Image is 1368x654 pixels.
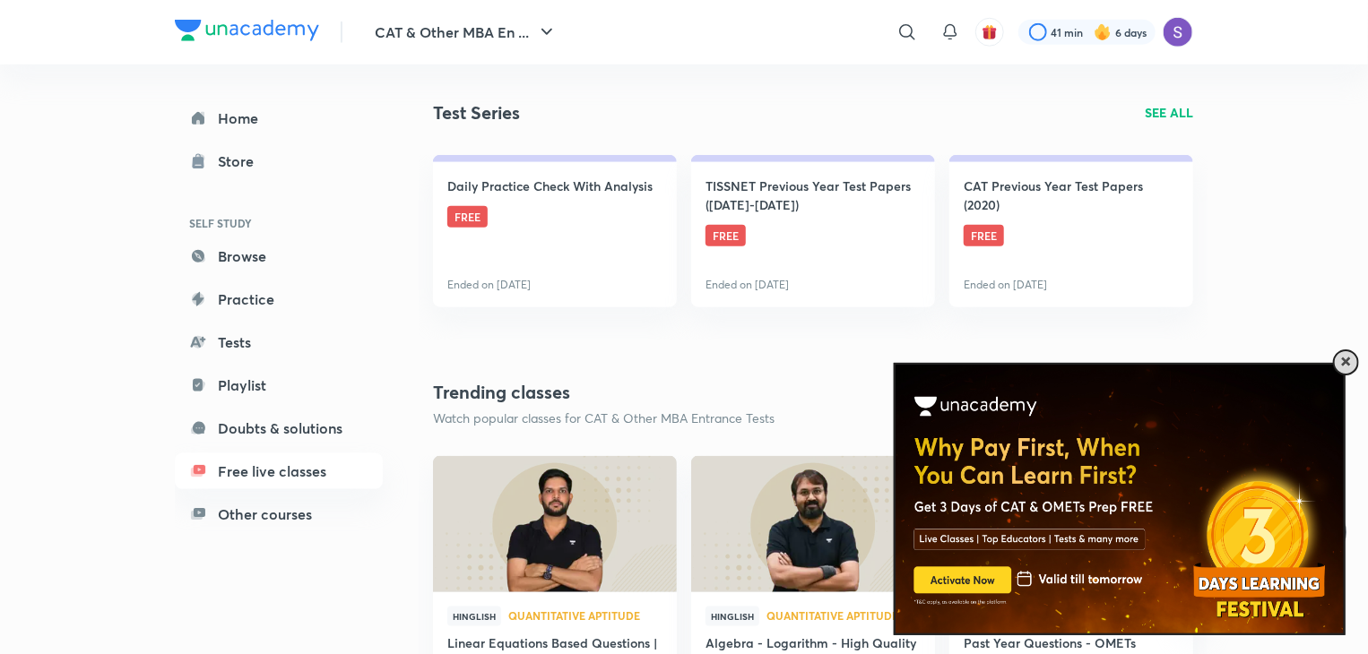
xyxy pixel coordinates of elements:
a: Free live classes [175,453,383,489]
a: CAT Previous Year Test Papers (2020)FREEEnded on [DATE] [949,155,1193,307]
a: Quantitative Aptitude [508,610,662,623]
a: Playlist [175,367,383,403]
a: Browse [175,238,383,274]
img: Company Logo [175,20,319,41]
a: Other courses [175,496,383,532]
span: Quantitative Aptitude [508,610,662,621]
p: Ended on [DATE] [964,277,1047,293]
a: Home [175,100,383,136]
h4: TISSNET Previous Year Test Papers ([DATE]-[DATE]) [706,176,921,214]
a: Company Logo [175,20,319,46]
p: Watch popular classes for CAT & Other MBA Entrance Tests [433,409,775,427]
a: Daily Practice Check With AnalysisFREEEnded on [DATE] [433,155,677,307]
h4: Daily Practice Check With Analysis [447,176,653,195]
button: avatar [975,18,1004,47]
p: Ended on [DATE] [706,277,789,293]
a: new-thumbnail [691,456,935,592]
span: FREE [706,225,746,246]
button: CAT & Other MBA En ... [364,14,568,50]
span: Hinglish [706,607,759,626]
a: TISSNET Previous Year Test Papers ([DATE]-[DATE])FREEEnded on [DATE] [691,155,935,307]
a: Doubts & solutions [175,410,383,446]
a: Practice [175,281,383,317]
span: FREE [964,225,1004,246]
img: streak [1094,23,1112,41]
h6: SELF STUDY [175,208,383,238]
h2: Trending classes [433,379,775,406]
h4: CAT Previous Year Test Papers (2020) [964,176,1179,214]
a: new-thumbnail [433,456,677,592]
span: FREE [447,206,488,228]
a: Quantitative Aptitude [766,610,921,623]
div: Store [218,151,264,172]
span: Hinglish [447,607,501,626]
a: Store [175,143,383,179]
a: Tests [175,324,383,360]
img: new-thumbnail [688,454,937,593]
span: Quantitative Aptitude [766,610,921,621]
p: Ended on [DATE] [447,277,531,293]
img: avatar [982,24,998,40]
iframe: notification-frame-~55857496 [863,318,1359,636]
h2: Test Series [433,99,520,126]
a: SEE ALL [1145,103,1193,122]
img: Sapara Premji [1163,17,1193,47]
img: new-thumbnail [430,454,679,593]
